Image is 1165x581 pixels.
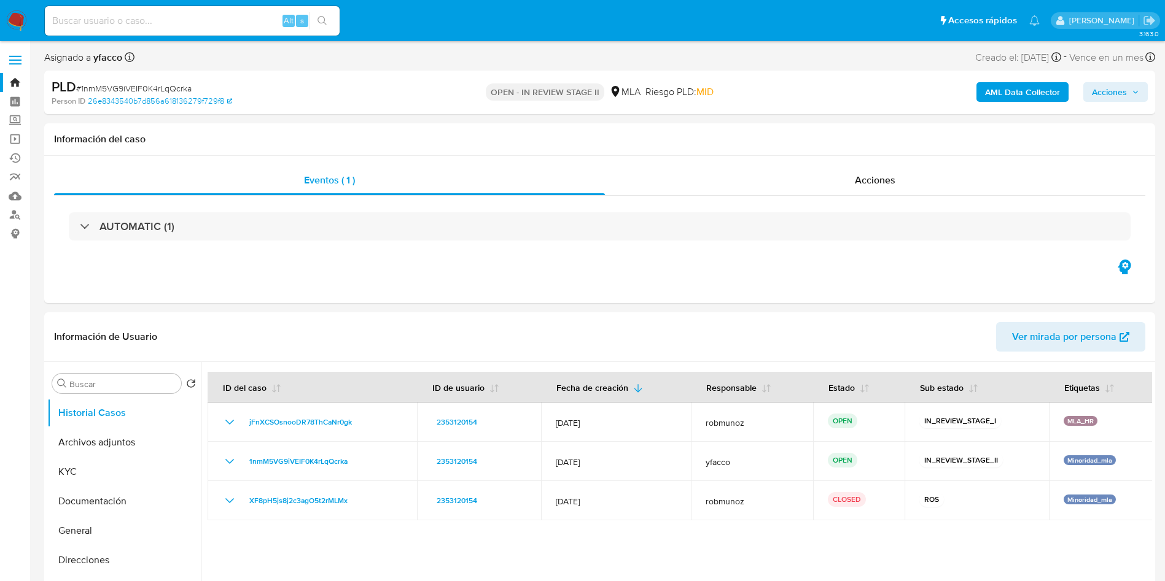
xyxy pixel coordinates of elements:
span: Riesgo PLD: [645,85,714,99]
b: Person ID [52,96,85,107]
span: Eventos ( 1 ) [304,173,355,187]
span: Alt [284,15,294,26]
span: # 1nmM5VG9iVEIF0K4rLqQcrka [76,82,192,94]
span: - [1064,49,1067,66]
span: MID [696,85,714,99]
span: Ver mirada por persona [1012,322,1116,352]
b: AML Data Collector [985,82,1060,102]
h1: Información del caso [54,133,1145,145]
span: Vence en un mes [1069,51,1144,64]
a: Notificaciones [1029,15,1040,26]
a: 26e8343540b7d856a618136279f729f8 [88,96,232,107]
button: Historial Casos [47,398,201,428]
span: Asignado a [44,51,122,64]
button: Archivos adjuntos [47,428,201,457]
input: Buscar usuario o caso... [45,13,340,29]
button: AML Data Collector [976,82,1069,102]
button: Acciones [1083,82,1148,102]
h3: AUTOMATIC (1) [99,220,174,233]
p: yesica.facco@mercadolibre.com [1069,15,1139,26]
div: MLA [609,85,641,99]
b: yfacco [91,50,122,64]
button: Direcciones [47,545,201,575]
button: Ver mirada por persona [996,322,1145,352]
input: Buscar [69,379,176,390]
button: Documentación [47,487,201,516]
button: Volver al orden por defecto [186,379,196,392]
p: OPEN - IN REVIEW STAGE II [486,83,604,101]
span: s [300,15,304,26]
button: General [47,516,201,545]
span: Acciones [1092,82,1127,102]
button: search-icon [310,12,335,29]
b: PLD [52,77,76,96]
div: AUTOMATIC (1) [69,212,1131,240]
div: Creado el: [DATE] [975,49,1061,66]
button: KYC [47,457,201,487]
span: Accesos rápidos [948,14,1017,27]
button: Buscar [57,379,67,388]
h1: Información de Usuario [54,331,157,343]
a: Salir [1143,14,1156,27]
span: Acciones [855,173,895,187]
